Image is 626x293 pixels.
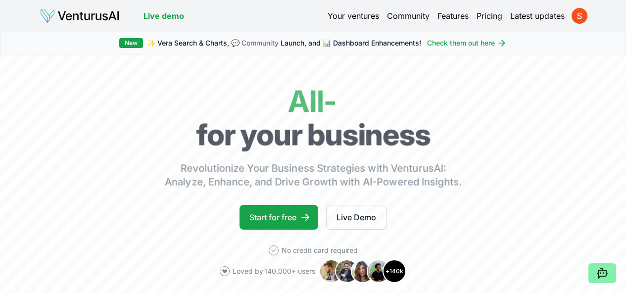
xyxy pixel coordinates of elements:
[240,205,318,230] a: Start for free
[477,10,502,22] a: Pricing
[510,10,565,22] a: Latest updates
[572,8,587,24] img: ACg8ocKYeNuTCHeJW6r5WK4yx7U4ttpkf89GXhyWqs3N177ggR34yQ=s96-c
[427,38,507,48] a: Check them out here
[335,259,359,283] img: Avatar 2
[147,38,421,48] span: ✨ Vera Search & Charts, 💬 Launch, and 📊 Dashboard Enhancements!
[351,259,375,283] img: Avatar 3
[367,259,390,283] img: Avatar 4
[40,8,120,24] img: logo
[319,259,343,283] img: Avatar 1
[119,38,143,48] div: New
[437,10,469,22] a: Features
[326,205,386,230] a: Live Demo
[144,10,184,22] a: Live demo
[387,10,430,22] a: Community
[328,10,379,22] a: Your ventures
[241,39,279,47] a: Community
